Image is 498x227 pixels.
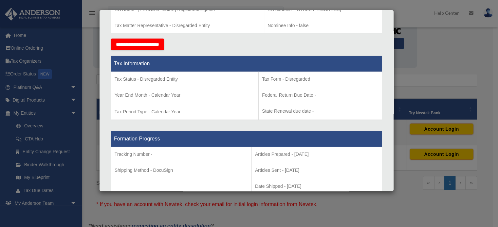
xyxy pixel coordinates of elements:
[111,72,259,120] td: Tax Period Type - Calendar Year
[115,166,248,174] p: Shipping Method - DocuSign
[111,56,382,72] th: Tax Information
[262,75,378,83] p: Tax Form - Disregarded
[267,22,378,30] p: Nominee Info - false
[255,182,378,190] p: Date Shipped - [DATE]
[262,91,378,99] p: Federal Return Due Date -
[111,131,382,147] th: Formation Progress
[255,150,378,158] p: Articles Prepared - [DATE]
[115,75,255,83] p: Tax Status - Disregarded Entity
[262,107,378,115] p: State Renewal due date -
[115,150,248,158] p: Tracking Number -
[115,22,261,30] p: Tax Matter Representative - Disregarded Entity
[115,91,255,99] p: Year End Month - Calendar Year
[255,166,378,174] p: Articles Sent - [DATE]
